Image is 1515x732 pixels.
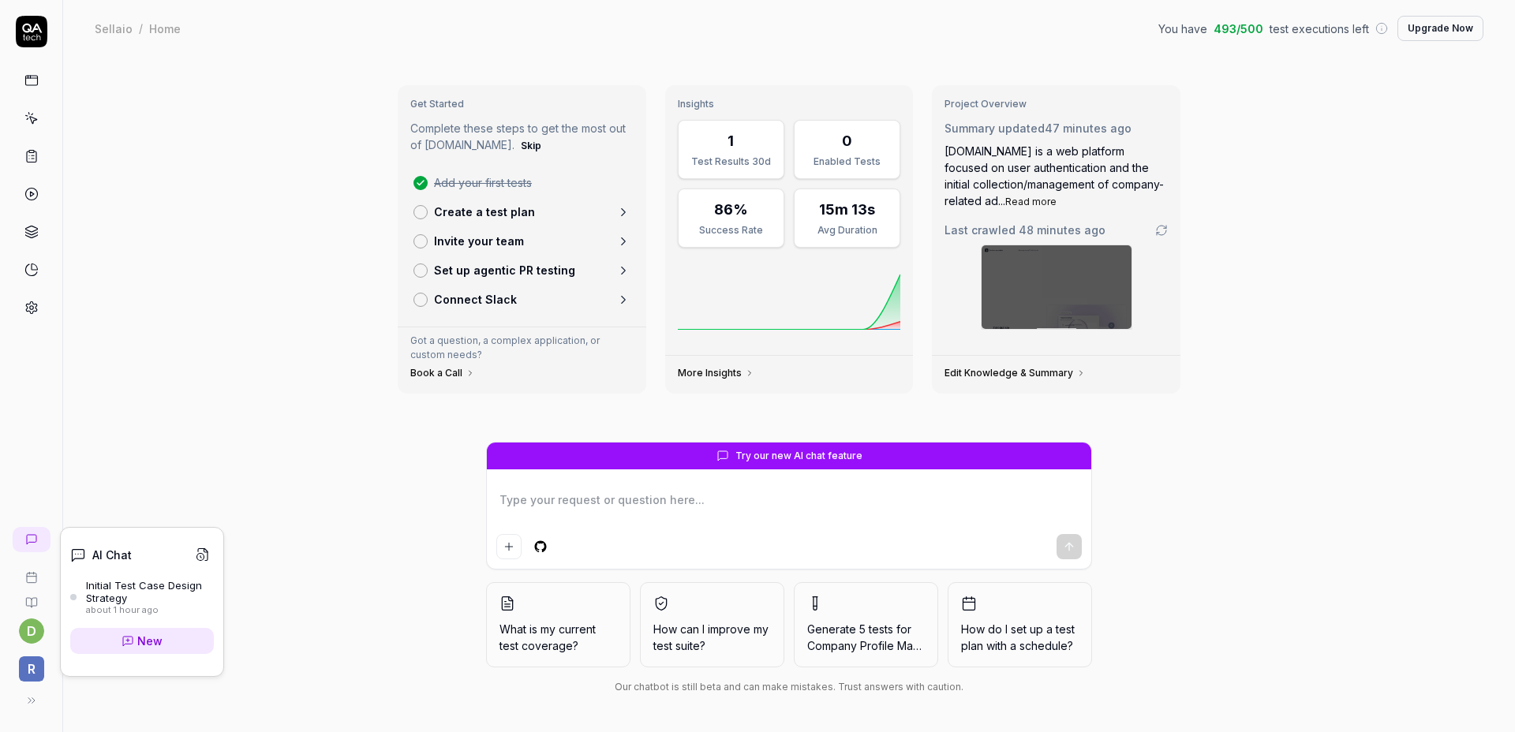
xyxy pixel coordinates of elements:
[1045,121,1132,135] time: 47 minutes ago
[945,144,1164,207] span: [DOMAIN_NAME] is a web platform focused on user authentication and the initial collection/managem...
[842,130,852,151] div: 0
[410,367,475,379] a: Book a Call
[982,245,1132,329] img: Screenshot
[714,199,748,220] div: 86%
[945,98,1168,110] h3: Project Overview
[434,262,575,278] p: Set up agentic PR testing
[1005,195,1057,209] button: Read more
[804,155,890,169] div: Enabled Tests
[1270,21,1369,37] span: test executions left
[678,98,901,110] h3: Insights
[149,21,181,36] div: Home
[1019,223,1105,237] time: 48 minutes ago
[410,334,634,362] p: Got a question, a complex application, or custom needs?
[19,618,44,644] button: d
[410,120,634,155] p: Complete these steps to get the most out of [DOMAIN_NAME].
[434,233,524,249] p: Invite your team
[496,534,522,559] button: Add attachment
[407,256,637,285] a: Set up agentic PR testing
[6,558,56,584] a: Book a call with us
[86,579,214,605] div: Initial Test Case Design Strategy
[948,582,1092,667] button: How do I set up a test plan with a schedule?
[518,136,544,155] button: Skip
[735,449,862,463] span: Try our new AI chat feature
[139,21,143,36] div: /
[486,680,1092,694] div: Our chatbot is still beta and can make mistakes. Trust answers with caution.
[728,130,734,151] div: 1
[794,582,938,667] button: Generate 5 tests forCompany Profile Mana
[486,582,630,667] button: What is my current test coverage?
[1158,21,1207,37] span: You have
[6,584,56,609] a: Documentation
[807,621,925,654] span: Generate 5 tests for
[95,21,133,36] div: Sellaio
[92,547,132,563] h4: AI Chat
[945,222,1105,238] span: Last crawled
[86,605,214,616] div: about 1 hour ago
[13,527,50,552] a: New conversation
[6,644,56,685] button: R
[688,223,774,237] div: Success Rate
[407,285,637,314] a: Connect Slack
[961,621,1079,654] span: How do I set up a test plan with a schedule?
[499,621,617,654] span: What is my current test coverage?
[640,582,784,667] button: How can I improve my test suite?
[807,639,926,652] span: Company Profile Mana
[70,579,214,615] a: Initial Test Case Design Strategyabout 1 hour ago
[137,633,163,649] span: New
[688,155,774,169] div: Test Results 30d
[1155,224,1168,237] a: Go to crawling settings
[407,226,637,256] a: Invite your team
[819,199,875,220] div: 15m 13s
[19,656,44,682] span: R
[678,367,754,379] a: More Insights
[945,121,1045,135] span: Summary updated
[945,367,1086,379] a: Edit Knowledge & Summary
[434,291,517,308] p: Connect Slack
[804,223,890,237] div: Avg Duration
[434,204,535,220] p: Create a test plan
[1397,16,1483,41] button: Upgrade Now
[410,98,634,110] h3: Get Started
[1214,21,1263,37] span: 493 / 500
[70,628,214,654] a: New
[653,621,771,654] span: How can I improve my test suite?
[407,197,637,226] a: Create a test plan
